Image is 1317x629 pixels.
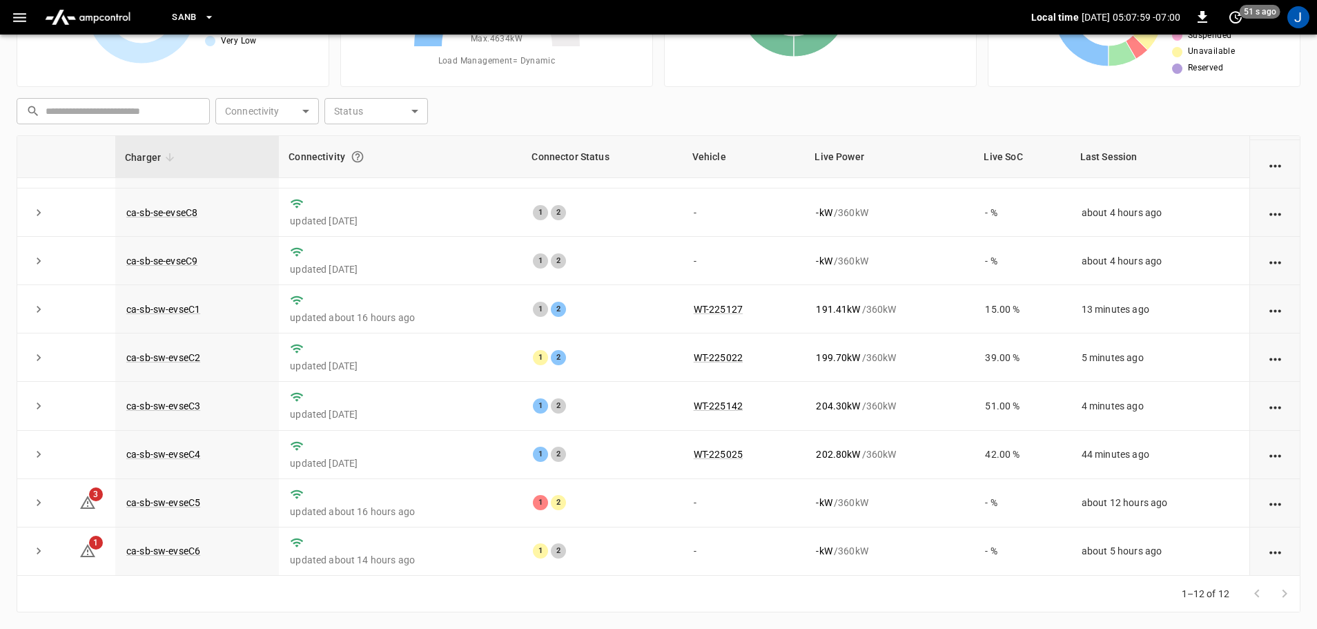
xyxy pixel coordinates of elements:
a: ca-sb-sw-evseC6 [126,545,200,557]
td: about 4 hours ago [1071,188,1249,237]
p: updated [DATE] [290,214,511,228]
div: 2 [551,398,566,414]
div: action cell options [1267,544,1284,558]
td: - [683,479,806,528]
div: / 360 kW [816,447,963,461]
a: 3 [79,496,96,507]
a: WT-225127 [694,304,743,315]
div: 2 [551,253,566,269]
a: ca-sb-sw-evseC4 [126,449,200,460]
td: about 4 hours ago [1071,237,1249,285]
span: Unavailable [1188,45,1235,59]
div: 1 [533,495,548,510]
p: updated about 16 hours ago [290,311,511,325]
div: action cell options [1267,254,1284,268]
div: 2 [551,447,566,462]
a: ca-sb-sw-evseC3 [126,400,200,412]
td: about 5 hours ago [1071,528,1249,576]
span: SanB [172,10,197,26]
p: 191.41 kW [816,302,860,316]
div: action cell options [1267,206,1284,220]
button: expand row [28,299,49,320]
p: 1–12 of 12 [1182,587,1230,601]
div: action cell options [1267,351,1284,365]
p: 202.80 kW [816,447,860,461]
td: 5 minutes ago [1071,333,1249,382]
button: Connection between the charger and our software. [345,144,370,169]
td: - [683,237,806,285]
p: updated [DATE] [290,407,511,421]
p: [DATE] 05:07:59 -07:00 [1082,10,1180,24]
div: 1 [533,398,548,414]
div: action cell options [1267,496,1284,510]
a: ca-sb-sw-evseC5 [126,497,200,508]
div: 1 [533,447,548,462]
th: Live Power [805,136,974,178]
a: 1 [79,545,96,556]
div: 2 [551,302,566,317]
th: Connector Status [522,136,682,178]
a: ca-sb-sw-evseC1 [126,304,200,315]
p: updated [DATE] [290,359,511,373]
td: - [683,528,806,576]
td: - % [974,237,1070,285]
th: Last Session [1071,136,1249,178]
div: Connectivity [289,144,512,169]
div: 1 [533,350,548,365]
button: expand row [28,541,49,561]
span: 1 [89,536,103,550]
button: expand row [28,396,49,416]
td: about 12 hours ago [1071,479,1249,528]
button: expand row [28,202,49,223]
button: set refresh interval [1225,6,1247,28]
button: expand row [28,251,49,271]
div: 2 [551,495,566,510]
p: - kW [816,496,832,510]
button: expand row [28,492,49,513]
div: / 360 kW [816,351,963,365]
td: 4 minutes ago [1071,382,1249,430]
div: / 360 kW [816,399,963,413]
div: 1 [533,205,548,220]
a: ca-sb-se-evseC8 [126,207,197,218]
a: WT-225022 [694,352,743,363]
td: - % [974,479,1070,528]
div: / 360 kW [816,206,963,220]
div: profile-icon [1287,6,1309,28]
button: expand row [28,347,49,368]
div: / 360 kW [816,254,963,268]
div: action cell options [1267,302,1284,316]
div: / 360 kW [816,302,963,316]
span: Charger [125,149,179,166]
div: 1 [533,253,548,269]
a: WT-225025 [694,449,743,460]
a: ca-sb-sw-evseC2 [126,352,200,363]
div: action cell options [1267,447,1284,461]
p: updated [DATE] [290,456,511,470]
td: - % [974,188,1070,237]
td: 15.00 % [974,285,1070,333]
td: 39.00 % [974,333,1070,382]
img: ampcontrol.io logo [39,4,136,30]
p: updated [DATE] [290,262,511,276]
th: Live SoC [974,136,1070,178]
button: expand row [28,444,49,465]
div: action cell options [1267,399,1284,413]
th: Vehicle [683,136,806,178]
p: - kW [816,544,832,558]
td: 42.00 % [974,431,1070,479]
p: Local time [1031,10,1079,24]
div: 2 [551,350,566,365]
div: 2 [551,205,566,220]
span: Max. 4634 kW [471,32,523,46]
p: updated about 14 hours ago [290,553,511,567]
button: SanB [166,4,220,31]
p: 204.30 kW [816,399,860,413]
td: 51.00 % [974,382,1070,430]
td: - [683,188,806,237]
span: Load Management = Dynamic [438,55,556,68]
span: Very Low [221,35,257,48]
p: updated about 16 hours ago [290,505,511,519]
div: / 360 kW [816,544,963,558]
a: ca-sb-se-evseC9 [126,255,197,267]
